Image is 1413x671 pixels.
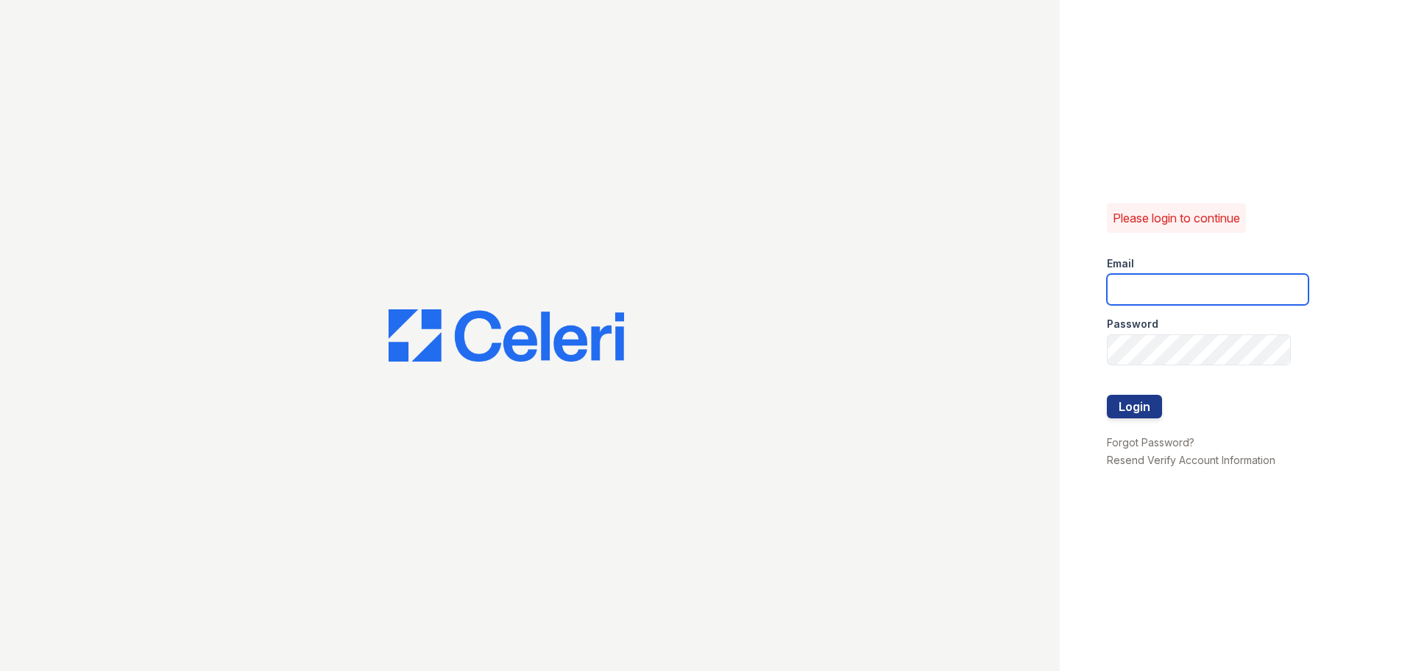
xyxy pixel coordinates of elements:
label: Password [1107,317,1158,331]
a: Forgot Password? [1107,436,1194,449]
label: Email [1107,256,1134,271]
p: Please login to continue [1113,209,1240,227]
button: Login [1107,395,1162,418]
a: Resend Verify Account Information [1107,454,1275,466]
img: CE_Logo_Blue-a8612792a0a2168367f1c8372b55b34899dd931a85d93a1a3d3e32e68fde9ad4.png [389,309,624,362]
